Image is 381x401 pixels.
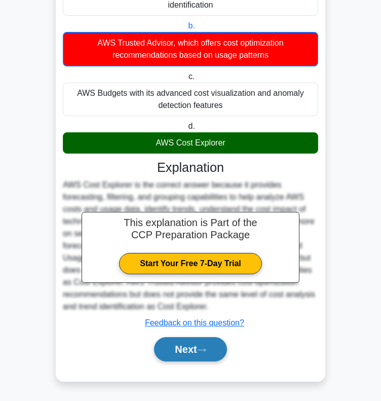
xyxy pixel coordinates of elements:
a: Feedback on this question? [145,318,244,327]
span: d. [188,122,195,130]
div: AWS Trusted Advisor, which offers cost optimization recommendations based on usage patterns [63,32,318,66]
span: b. [188,21,195,30]
div: AWS Cost Explorer [63,132,318,154]
a: Start Your Free 7-Day Trial [119,253,261,274]
span: c. [188,72,195,81]
h3: Explanation [69,160,312,175]
div: AWS Budgets with its advanced cost visualization and anomaly detection features [63,83,318,116]
button: Next [154,337,226,361]
div: AWS Cost Explorer is the correct answer because it provides forecasting, filtering, and grouping ... [63,179,318,313]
